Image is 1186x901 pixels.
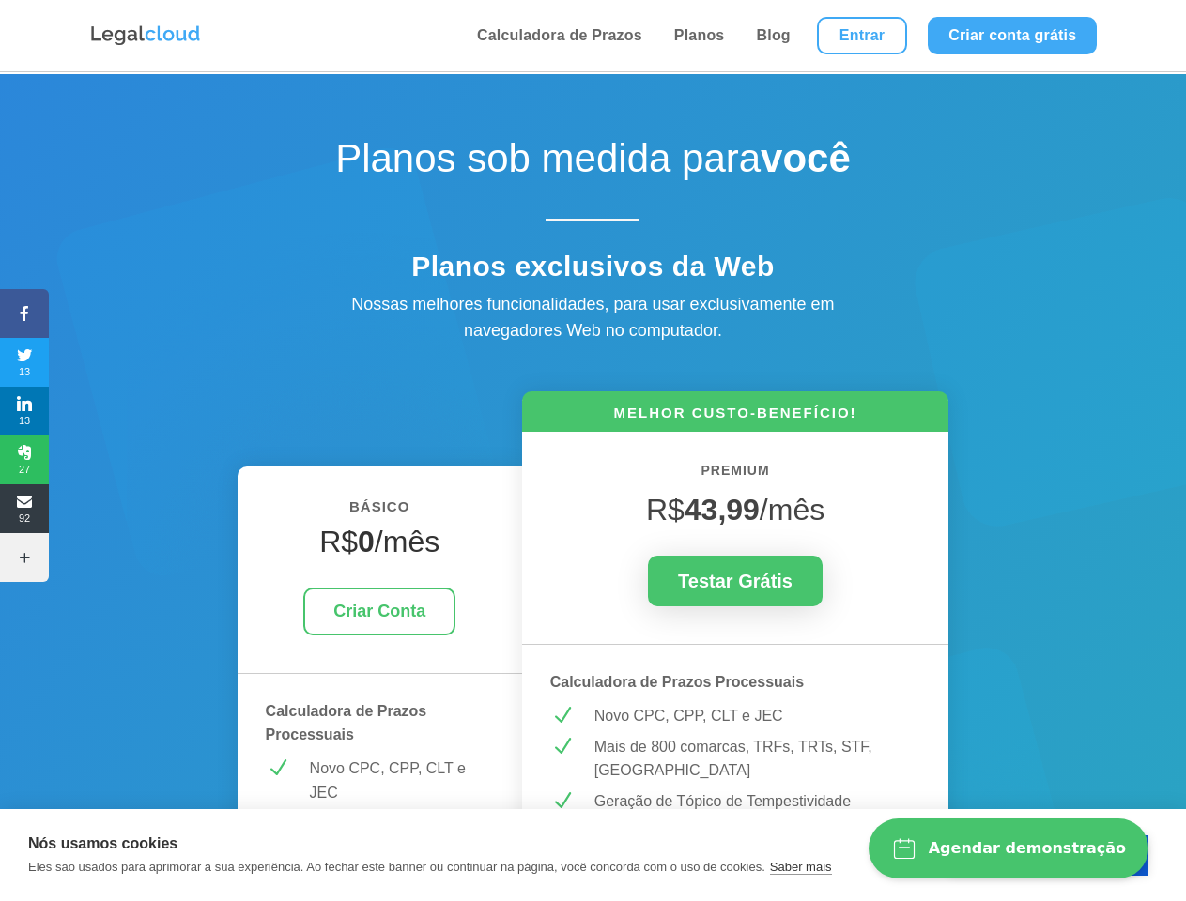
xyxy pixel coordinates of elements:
[646,493,824,527] span: R$ /mês
[550,460,921,492] h6: PREMIUM
[550,704,574,727] span: N
[817,17,907,54] a: Entrar
[685,493,760,527] strong: 43,99
[264,250,921,293] h4: Planos exclusivos da Web
[303,588,455,635] a: Criar Conta
[264,135,921,191] h1: Planos sob medida para
[266,495,494,528] h6: BÁSICO
[28,835,177,851] strong: Nós usamos cookies
[594,789,921,814] p: Geração de Tópico de Tempestividade
[594,704,921,728] p: Novo CPC, CPP, CLT e JEC
[522,403,949,432] h6: MELHOR CUSTO-BENEFÍCIO!
[311,291,874,345] div: Nossas melhores funcionalidades, para usar exclusivamente em navegadores Web no computador.
[266,756,289,780] span: N
[550,735,574,758] span: N
[28,860,765,874] p: Eles são usados para aprimorar a sua experiência. Ao fechar este banner ou continuar na página, v...
[266,524,494,569] h4: R$ /mês
[550,789,574,813] span: N
[648,556,823,606] a: Testar Grátis
[358,525,375,558] strong: 0
[310,756,494,804] p: Novo CPC, CPP, CLT e JEC
[928,17,1097,54] a: Criar conta grátis
[761,136,851,180] strong: você
[266,703,427,743] strong: Calculadora de Prazos Processuais
[594,735,921,783] p: Mais de 800 comarcas, TRFs, TRTs, STF, [GEOGRAPHIC_DATA]
[89,23,202,48] img: Logo da Legalcloud
[550,674,804,690] strong: Calculadora de Prazos Processuais
[770,860,832,875] a: Saber mais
